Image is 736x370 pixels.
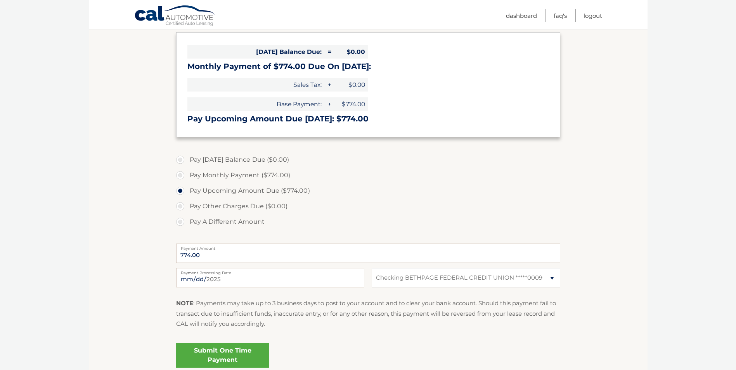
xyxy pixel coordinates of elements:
span: $774.00 [333,97,368,111]
strong: NOTE [176,299,193,307]
label: Pay Monthly Payment ($774.00) [176,168,560,183]
label: Pay [DATE] Balance Due ($0.00) [176,152,560,168]
span: + [325,97,333,111]
a: Dashboard [506,9,537,22]
a: Cal Automotive [134,5,216,28]
span: $0.00 [333,78,368,92]
h3: Pay Upcoming Amount Due [DATE]: $774.00 [187,114,549,124]
p: : Payments may take up to 3 business days to post to your account and to clear your bank account.... [176,298,560,329]
label: Payment Amount [176,244,560,250]
span: [DATE] Balance Due: [187,45,325,59]
span: Base Payment: [187,97,325,111]
label: Pay Other Charges Due ($0.00) [176,199,560,214]
a: FAQ's [554,9,567,22]
span: + [325,78,333,92]
input: Payment Date [176,268,364,287]
input: Payment Amount [176,244,560,263]
a: Submit One Time Payment [176,343,269,368]
a: Logout [584,9,602,22]
span: $0.00 [333,45,368,59]
span: = [325,45,333,59]
span: Sales Tax: [187,78,325,92]
h3: Monthly Payment of $774.00 Due On [DATE]: [187,62,549,71]
label: Pay A Different Amount [176,214,560,230]
label: Payment Processing Date [176,268,364,274]
label: Pay Upcoming Amount Due ($774.00) [176,183,560,199]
